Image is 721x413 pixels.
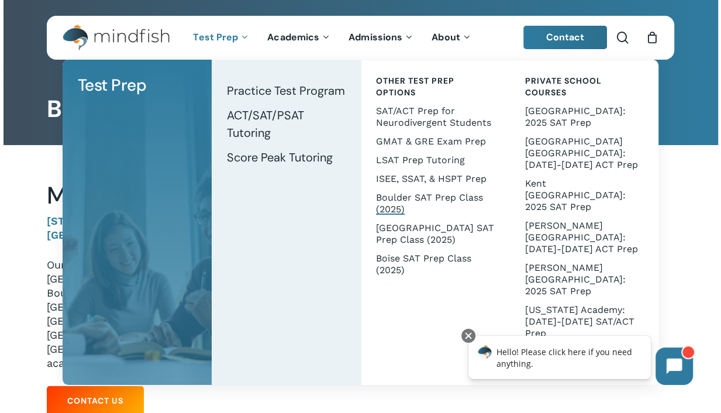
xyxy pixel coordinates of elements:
[521,301,647,343] a: [US_STATE] Academy: [DATE]-[DATE] SAT/ACT Prep
[525,178,625,212] span: Kent [GEOGRAPHIC_DATA]: 2025 SAT Prep
[376,105,491,128] span: SAT/ACT Prep for Neurodivergent Students
[223,78,349,103] a: Practice Test Program
[67,395,123,407] span: Contact Us
[376,75,454,98] span: Other Test Prep Options
[646,31,658,44] a: Cart
[349,31,402,43] span: Admissions
[521,259,647,301] a: [PERSON_NAME][GEOGRAPHIC_DATA]: 2025 SAT Prep
[521,174,647,216] a: Kent [GEOGRAPHIC_DATA]: 2025 SAT Prep
[258,33,340,43] a: Academics
[456,326,705,397] iframe: Chatbot
[525,75,601,98] span: Private School Courses
[521,102,647,132] a: [GEOGRAPHIC_DATA]: 2025 SAT Prep
[372,188,498,219] a: Boulder SAT Prep Class (2025)
[223,145,349,170] a: Score Peak Tutoring
[376,173,487,184] span: ISEE, SSAT, & HSPT Prep
[376,136,486,147] span: GMAT & GRE Exam Prep
[372,151,498,170] a: LSAT Prep Tutoring
[521,216,647,259] a: [PERSON_NAME][GEOGRAPHIC_DATA]: [DATE]-[DATE] ACT Prep
[372,249,498,280] a: Boise SAT Prep Class (2025)
[74,71,200,99] a: Test Prep
[521,71,647,102] a: Private School Courses
[376,253,471,276] span: Boise SAT Prep Class (2025)
[372,170,498,188] a: ISEE, SSAT, & HSPT Prep
[47,229,155,241] strong: [GEOGRAPHIC_DATA]
[47,181,343,210] h2: Mindfish Test Prep
[193,31,238,43] span: Test Prep
[267,31,319,43] span: Academics
[223,103,349,145] a: ACT/SAT/PSAT Tutoring
[227,108,304,140] span: ACT/SAT/PSAT Tutoring
[340,33,423,43] a: Admissions
[525,220,637,254] span: [PERSON_NAME][GEOGRAPHIC_DATA]: [DATE]-[DATE] ACT Prep
[523,26,608,49] a: Contact
[372,219,498,249] a: [GEOGRAPHIC_DATA] SAT Prep Class (2025)
[521,132,647,174] a: [GEOGRAPHIC_DATA] [GEOGRAPHIC_DATA]: [DATE]-[DATE] ACT Prep
[432,31,460,43] span: About
[227,83,345,98] span: Practice Test Program
[47,95,674,123] h1: Boulder Office
[184,33,258,43] a: Test Prep
[525,136,637,170] span: [GEOGRAPHIC_DATA] [GEOGRAPHIC_DATA]: [DATE]-[DATE] ACT Prep
[525,262,625,297] span: [PERSON_NAME][GEOGRAPHIC_DATA]: 2025 SAT Prep
[376,222,494,245] span: [GEOGRAPHIC_DATA] SAT Prep Class (2025)
[372,132,498,151] a: GMAT & GRE Exam Prep
[78,74,147,96] span: Test Prep
[47,258,343,370] p: Our Boulder office is located in the heart of downtown [GEOGRAPHIC_DATA], on the [GEOGRAPHIC_DATA...
[525,304,634,339] span: [US_STATE] Academy: [DATE]-[DATE] SAT/ACT Prep
[546,31,585,43] span: Contact
[47,16,674,60] header: Main Menu
[525,105,625,128] span: [GEOGRAPHIC_DATA]: 2025 SAT Prep
[227,150,333,165] span: Score Peak Tutoring
[376,154,465,166] span: LSAT Prep Tutoring
[184,16,480,60] nav: Main Menu
[372,71,498,102] a: Other Test Prep Options
[423,33,481,43] a: About
[47,215,149,227] strong: [STREET_ADDRESS]
[372,102,498,132] a: SAT/ACT Prep for Neurodivergent Students
[376,192,483,215] span: Boulder SAT Prep Class (2025)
